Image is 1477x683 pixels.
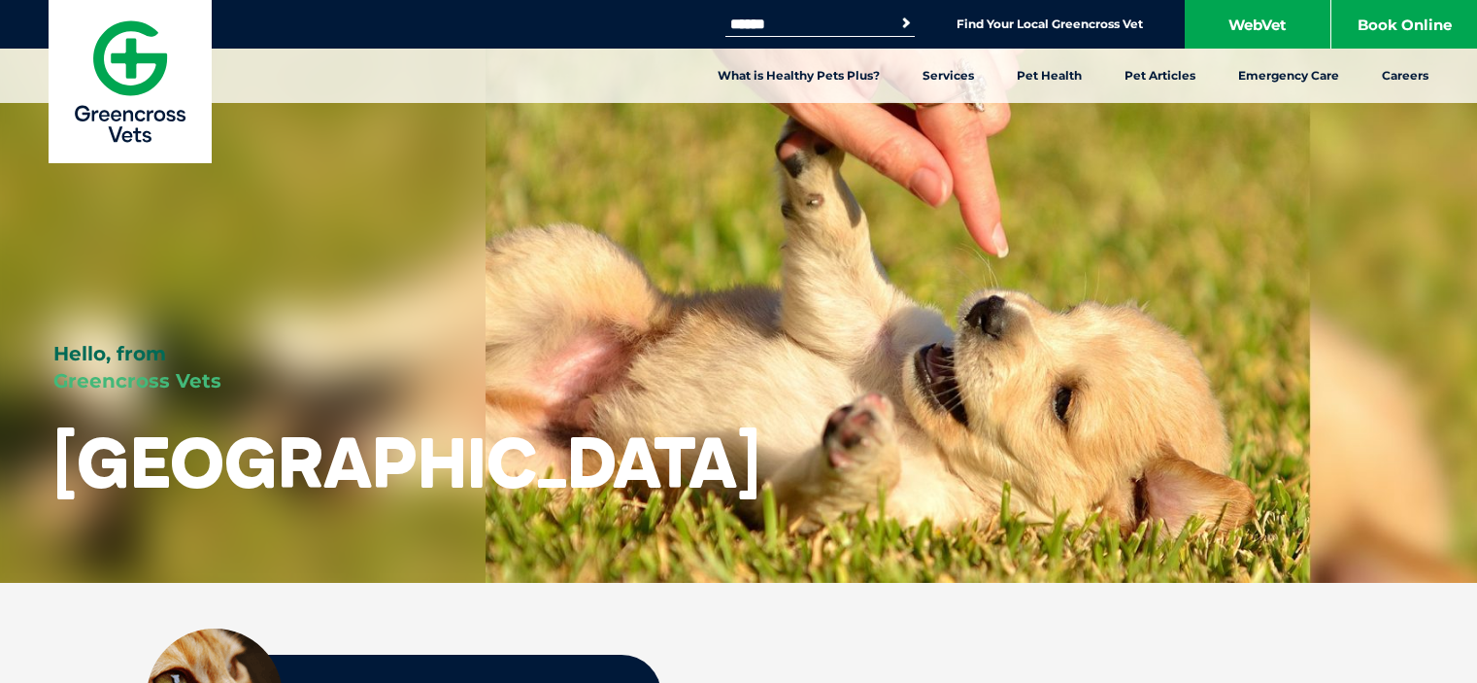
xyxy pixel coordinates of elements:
[696,49,901,103] a: What is Healthy Pets Plus?
[896,14,916,33] button: Search
[53,424,760,500] h1: [GEOGRAPHIC_DATA]
[957,17,1143,32] a: Find Your Local Greencross Vet
[995,49,1103,103] a: Pet Health
[1360,49,1450,103] a: Careers
[53,342,166,365] span: Hello, from
[1103,49,1217,103] a: Pet Articles
[53,369,221,393] span: Greencross Vets
[901,49,995,103] a: Services
[1217,49,1360,103] a: Emergency Care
